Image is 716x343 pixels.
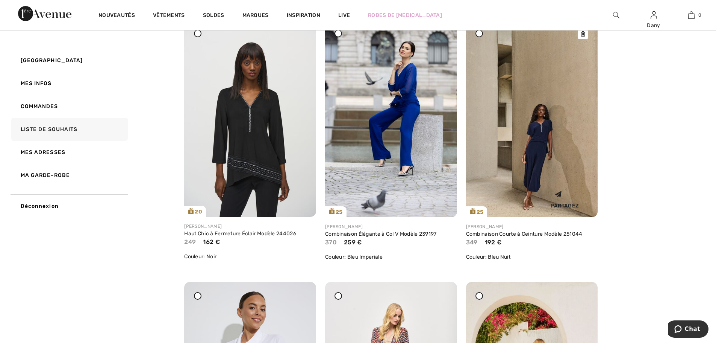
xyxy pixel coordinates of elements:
[184,223,316,230] div: [PERSON_NAME]
[10,72,128,95] a: Mes infos
[10,141,128,164] a: Mes adresses
[466,231,583,237] a: Combinaison Courte à Ceinture Modèle 251044
[466,19,598,217] a: 25
[635,21,672,29] div: Dany
[184,238,196,245] span: 249
[184,19,316,217] a: 20
[242,12,269,20] a: Marques
[325,223,457,230] div: [PERSON_NAME]
[203,238,220,245] span: 162 €
[344,239,362,246] span: 259 €
[466,223,598,230] div: [PERSON_NAME]
[466,253,598,261] div: Couleur: Bleu Nuit
[18,6,71,21] img: 1ère Avenue
[184,19,316,217] img: joseph-ribkoff-tops-black_2440261_6568_search.jpg
[651,11,657,18] a: Se connecter
[325,231,437,237] a: Combinaison Élégante à Col V Modèle 239197
[325,19,457,217] a: 25
[98,12,135,20] a: Nouveautés
[338,11,350,19] a: Live
[368,11,442,19] a: Robes de [MEDICAL_DATA]
[287,12,320,20] span: Inspiration
[466,239,478,246] span: 349
[698,12,701,18] span: 0
[184,230,296,237] a: Haut Chic à Fermeture Éclair Modèle 244026
[613,11,619,20] img: recherche
[673,11,710,20] a: 0
[485,239,502,246] span: 192 €
[325,19,457,217] img: frank-lyman-dresses-jumpsuits-imperial-blue_239197b1_65a6_search.jpg
[153,12,185,20] a: Vêtements
[325,239,337,246] span: 370
[184,253,316,261] div: Couleur: Noir
[466,19,598,217] img: joseph-ribkoff-dresses-jumpsuits-midnight-blue_251044_3_34ea_search.jpg
[10,164,128,187] a: Ma garde-robe
[10,194,128,218] a: Déconnexion
[10,95,128,118] a: Commandes
[688,11,695,20] img: Mon panier
[538,185,592,212] div: Partagez
[203,12,224,20] a: Soldes
[668,320,708,339] iframe: Ouvre un widget dans lequel vous pouvez chatter avec l’un de nos agents
[325,253,457,261] div: Couleur: Bleu Imperiale
[651,11,657,20] img: Mes infos
[21,57,83,64] span: [GEOGRAPHIC_DATA]
[10,118,128,141] a: Liste de souhaits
